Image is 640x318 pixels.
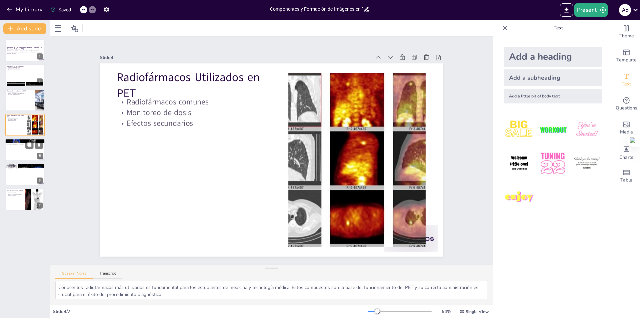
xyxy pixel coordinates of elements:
[5,39,45,61] div: 1
[123,53,280,101] p: Radiofármacos Utilizados en PET
[620,128,633,136] span: Media
[5,138,45,161] div: 5
[616,104,637,112] span: Questions
[7,68,43,69] p: Importancia de los detectores
[270,4,363,14] input: Insert title
[571,148,602,179] img: 6.jpeg
[613,20,640,44] div: Change the overall theme
[504,148,535,179] img: 4.jpeg
[120,102,275,129] p: Efectos secundarios
[7,193,23,194] p: Importancia del PET
[616,56,637,64] span: Template
[7,120,25,121] p: Efectos secundarios
[7,50,43,53] p: Esta presentación aborda los componentes del PET, la formación de imágenes, los radiofármacos uti...
[504,89,602,103] div: Add a little bit of body text
[37,203,43,209] div: 7
[466,309,489,314] span: Single View
[7,142,43,143] p: Detección temprana
[613,68,640,92] div: Add text boxes
[571,114,602,145] img: 3.jpeg
[3,23,46,34] button: Add slide
[55,271,93,279] button: Speaker Notes
[613,140,640,164] div: Add charts and graphs
[53,308,368,315] div: Slide 4 / 7
[35,140,43,148] button: Delete Slide
[37,178,43,184] div: 6
[53,23,63,34] div: Layout
[7,119,25,120] p: Monitoreo de dosis
[5,4,45,15] button: My Library
[7,190,23,192] p: Conclusiones sobre el PET
[7,67,43,68] p: Componentes del equipo PET
[37,153,43,159] div: 5
[574,3,608,17] button: Present
[504,69,602,86] div: Add a subheading
[122,81,277,107] p: Radiofármacos comunes
[7,141,43,142] p: Imágenes funcionales
[7,194,23,195] p: Balance entre beneficios y riesgos
[504,47,602,67] div: Add a heading
[37,53,43,59] div: 1
[93,271,123,279] button: Transcript
[5,164,45,186] div: 6
[7,169,43,170] p: Complejidad en la interpretación
[5,64,45,86] div: 2
[5,188,45,210] div: 7
[7,53,43,54] p: Generated with [URL]
[613,92,640,116] div: Get real-time input from your audience
[55,281,487,299] textarea: Conocer los radiofármacos más utilizados es fundamental para los estudiantes de medicina y tecnol...
[613,116,640,140] div: Add images, graphics, shapes or video
[7,46,42,50] strong: Componentes y Formación de Imágenes en Tomografía por Emisión de Positrones (PET)
[5,89,45,111] div: 3
[7,165,43,167] p: Desventajas del PET
[7,90,33,92] p: Formación de Imágenes en PET
[620,177,632,184] span: Table
[622,80,631,88] span: Text
[438,308,454,315] div: 54 %
[50,7,71,13] div: Saved
[613,44,640,68] div: Add ready made slides
[7,118,25,119] p: Radiofármacos comunes
[121,91,276,118] p: Monitoreo de dosis
[537,148,568,179] img: 5.jpeg
[25,140,33,148] button: Duplicate Slide
[613,164,640,188] div: Add a table
[37,78,43,84] div: 2
[619,154,633,161] span: Charts
[7,114,25,118] p: Radiofármacos Utilizados en PET
[110,37,380,71] div: Slide 4
[7,167,43,169] p: Costo elevado
[619,32,634,40] span: Theme
[510,20,606,36] p: Text
[7,94,33,95] p: Algoritmos de reconstrucción
[5,114,45,136] div: 4
[7,93,33,94] p: Generación de imágenes tridimensionales
[504,182,535,213] img: 7.jpeg
[537,114,568,145] img: 2.jpeg
[7,65,43,67] p: Componentes del Equipo PET
[7,91,33,93] p: Proceso de aniquilación
[560,3,573,17] button: Export to PowerPoint
[70,24,78,32] span: Position
[619,4,631,16] div: A B
[7,143,43,145] p: Aplicaciones en oncología y neurología
[7,139,43,141] p: Ventajas del PET
[7,166,43,167] p: Exposición a radiación
[37,103,43,109] div: 3
[7,195,23,196] p: Formación continua
[7,69,43,70] p: Algoritmos de reconstrucción
[619,3,631,17] button: A B
[504,114,535,145] img: 1.jpeg
[37,128,43,134] div: 4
